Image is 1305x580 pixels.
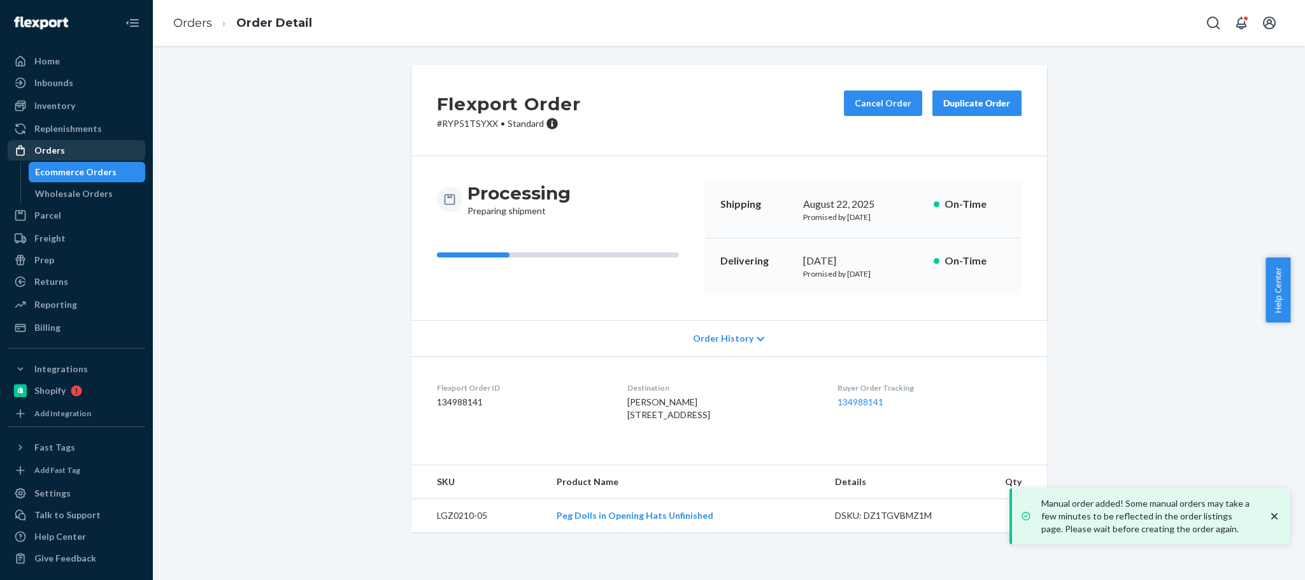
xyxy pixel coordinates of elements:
span: [PERSON_NAME] [STREET_ADDRESS] [627,396,710,420]
a: Orders [8,140,145,161]
div: Add Integration [34,408,91,419]
div: Reporting [34,298,77,311]
h3: Processing [467,182,571,205]
div: Parcel [34,209,61,222]
div: Inbounds [34,76,73,89]
div: Add Fast Tag [34,465,80,475]
div: Replenishments [34,122,102,135]
div: Prep [34,254,54,266]
a: Peg Dolls in Opening Hats Unfinished [557,510,713,521]
div: Inventory [34,99,75,112]
span: Order History [693,332,753,345]
div: Settings [34,487,71,500]
button: Close Navigation [120,10,145,36]
a: Add Integration [8,406,145,421]
button: Open account menu [1257,10,1282,36]
div: Talk to Support [34,509,101,521]
a: 134988141 [838,396,883,407]
div: Duplicate Order [943,97,1011,110]
a: Prep [8,250,145,270]
ol: breadcrumbs [163,4,322,42]
button: Cancel Order [844,91,922,116]
button: Give Feedback [8,548,145,569]
th: Qty [965,465,1047,499]
dt: Buyer Order Tracking [838,382,1021,393]
p: On-Time [945,197,1006,212]
td: LGZ0210-05 [411,499,546,533]
div: [DATE] [803,254,923,268]
a: Ecommerce Orders [29,162,146,182]
div: Give Feedback [34,552,96,565]
a: Billing [8,317,145,338]
h2: Flexport Order [437,91,581,117]
div: August 22, 2025 [803,197,923,212]
a: Inbounds [8,73,145,93]
div: Orders [34,144,65,157]
div: Freight [34,232,66,245]
a: Orders [173,16,212,30]
div: Ecommerce Orders [35,166,117,178]
button: Open Search Box [1201,10,1226,36]
a: Settings [8,483,145,504]
dt: Destination [627,382,817,393]
a: Inventory [8,96,145,116]
button: Fast Tags [8,437,145,458]
div: Wholesale Orders [35,187,113,200]
p: Manual order added! Some manual orders may take a few minutes to be reflected in the order listin... [1041,497,1255,535]
a: Freight [8,228,145,249]
a: Add Fast Tag [8,463,145,478]
dd: 134988141 [437,396,607,409]
div: Shopify [34,384,66,397]
div: Home [34,55,60,68]
div: Integrations [34,363,88,375]
p: Promised by [DATE] [803,212,923,222]
a: Reporting [8,294,145,315]
p: Promised by [DATE] [803,268,923,279]
button: Help Center [1266,257,1290,323]
div: Billing [34,321,61,334]
th: Product Name [546,465,825,499]
a: Shopify [8,381,145,401]
span: • [501,118,505,129]
a: Wholesale Orders [29,184,146,204]
div: Fast Tags [34,441,75,454]
p: # RYP51TSYXX [437,117,581,130]
a: Help Center [8,526,145,547]
a: Talk to Support [8,505,145,525]
button: Integrations [8,359,145,379]
a: Replenishments [8,119,145,139]
th: Details [825,465,965,499]
td: 1 [965,499,1047,533]
p: Shipping [720,197,793,212]
a: Returns [8,272,145,292]
button: Duplicate Order [932,91,1022,116]
p: Delivering [720,254,793,268]
p: On-Time [945,254,1006,268]
a: Order Detail [236,16,312,30]
a: Home [8,51,145,71]
a: Parcel [8,205,145,226]
img: Flexport logo [14,17,68,29]
div: Help Center [34,530,86,543]
button: Open notifications [1229,10,1254,36]
div: Preparing shipment [467,182,571,217]
th: SKU [411,465,546,499]
dt: Flexport Order ID [437,382,607,393]
svg: close toast [1268,510,1281,523]
span: Standard [508,118,544,129]
div: DSKU: DZ1TGVBMZ1M [835,509,955,522]
div: Returns [34,275,68,288]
